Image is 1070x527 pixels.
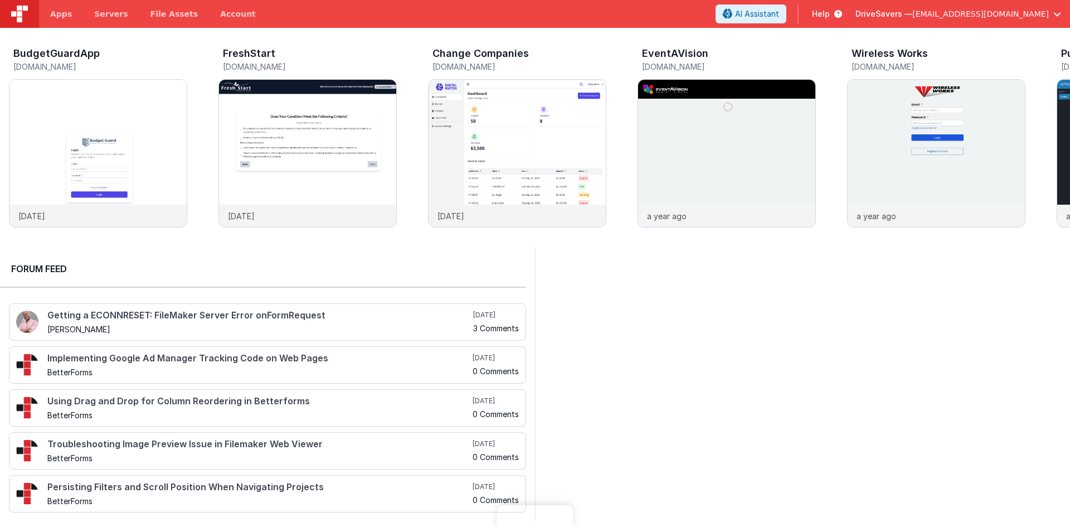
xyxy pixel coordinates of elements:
[735,8,779,20] span: AI Assistant
[47,497,470,505] h5: BetterForms
[47,368,470,376] h5: BetterForms
[855,8,1061,20] button: DriveSavers — [EMAIL_ADDRESS][DOMAIN_NAME]
[852,62,1025,71] h5: [DOMAIN_NAME]
[16,482,38,505] img: 295_2.png
[47,454,470,462] h5: BetterForms
[9,346,526,384] a: Implementing Google Ad Manager Tracking Code on Web Pages BetterForms [DATE] 0 Comments
[223,62,397,71] h5: [DOMAIN_NAME]
[9,389,526,427] a: Using Drag and Drop for Column Reordering in Betterforms BetterForms [DATE] 0 Comments
[47,325,471,333] h5: [PERSON_NAME]
[473,482,519,491] h5: [DATE]
[432,62,606,71] h5: [DOMAIN_NAME]
[47,482,470,492] h4: Persisting Filters and Scroll Position When Navigating Projects
[16,354,38,376] img: 295_2.png
[9,432,526,470] a: Troubleshooting Image Preview Issue in Filemaker Web Viewer BetterForms [DATE] 0 Comments
[47,354,470,364] h4: Implementing Google Ad Manager Tracking Code on Web Pages
[150,8,198,20] span: File Assets
[11,262,515,275] h2: Forum Feed
[642,48,708,59] h3: EventAVision
[716,4,786,23] button: AI Assistant
[50,8,72,20] span: Apps
[912,8,1049,20] span: [EMAIL_ADDRESS][DOMAIN_NAME]
[47,439,470,449] h4: Troubleshooting Image Preview Issue in Filemaker Web Viewer
[473,367,519,375] h5: 0 Comments
[432,48,529,59] h3: Change Companies
[16,439,38,462] img: 295_2.png
[473,453,519,461] h5: 0 Comments
[857,210,896,222] p: a year ago
[855,8,912,20] span: DriveSavers —
[47,397,470,407] h4: Using Drag and Drop for Column Reordering in Betterforms
[228,210,255,222] p: [DATE]
[16,397,38,419] img: 295_2.png
[473,354,519,362] h5: [DATE]
[473,311,519,320] h5: [DATE]
[647,210,687,222] p: a year ago
[16,311,38,333] img: 411_2.png
[94,8,128,20] span: Servers
[812,8,830,20] span: Help
[473,439,519,448] h5: [DATE]
[9,475,526,513] a: Persisting Filters and Scroll Position When Navigating Projects BetterForms [DATE] 0 Comments
[47,311,471,321] h4: Getting a ECONNRESET: FileMaker Server Error onFormRequest
[13,62,187,71] h5: [DOMAIN_NAME]
[9,303,526,341] a: Getting a ECONNRESET: FileMaker Server Error onFormRequest [PERSON_NAME] [DATE] 3 Comments
[473,496,519,504] h5: 0 Comments
[473,324,519,332] h5: 3 Comments
[642,62,816,71] h5: [DOMAIN_NAME]
[852,48,928,59] h3: Wireless Works
[473,397,519,405] h5: [DATE]
[223,48,275,59] h3: FreshStart
[473,410,519,418] h5: 0 Comments
[437,210,464,222] p: [DATE]
[47,411,470,419] h5: BetterForms
[13,48,100,59] h3: BudgetGuardApp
